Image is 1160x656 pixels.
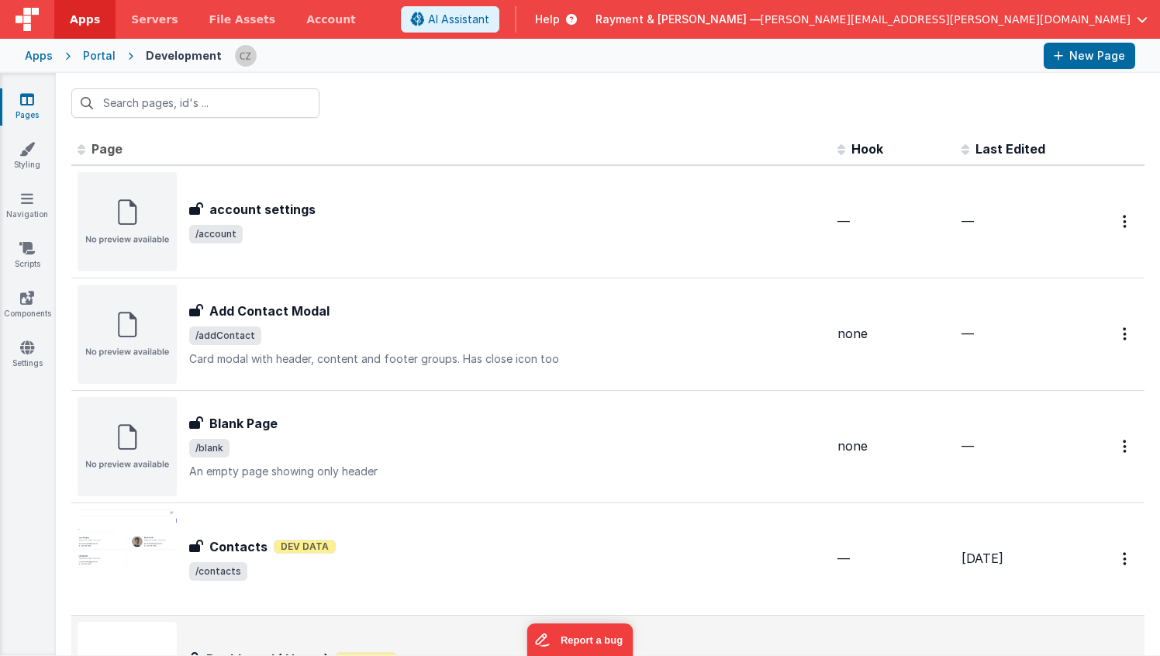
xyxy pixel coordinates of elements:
[1113,430,1138,462] button: Options
[209,302,330,320] h3: Add Contact Modal
[189,225,243,243] span: /account
[209,537,268,556] h3: Contacts
[961,213,974,229] span: —
[761,12,1131,27] span: [PERSON_NAME][EMAIL_ADDRESS][PERSON_NAME][DOMAIN_NAME]
[837,325,949,343] div: none
[83,48,116,64] div: Portal
[70,12,100,27] span: Apps
[596,12,1148,27] button: Rayment & [PERSON_NAME] — [PERSON_NAME][EMAIL_ADDRESS][PERSON_NAME][DOMAIN_NAME]
[837,213,850,229] span: —
[961,326,974,341] span: —
[535,12,560,27] span: Help
[1113,543,1138,575] button: Options
[25,48,53,64] div: Apps
[837,551,850,566] span: —
[596,12,761,27] span: Rayment & [PERSON_NAME] —
[1113,205,1138,237] button: Options
[189,326,261,345] span: /addContact
[91,141,123,157] span: Page
[189,464,825,479] p: An empty page showing only header
[961,551,1003,566] span: [DATE]
[401,6,499,33] button: AI Assistant
[209,200,316,219] h3: account settings
[146,48,222,64] div: Development
[428,12,489,27] span: AI Assistant
[189,439,230,457] span: /blank
[131,12,178,27] span: Servers
[1044,43,1135,69] button: New Page
[209,12,276,27] span: File Assets
[975,141,1045,157] span: Last Edited
[851,141,883,157] span: Hook
[837,437,949,455] div: none
[274,540,336,554] span: Dev Data
[235,45,257,67] img: b4a104e37d07c2bfba7c0e0e4a273d04
[71,88,319,118] input: Search pages, id's ...
[1113,318,1138,350] button: Options
[961,438,974,454] span: —
[189,351,825,367] p: Card modal with header, content and footer groups. Has close icon too
[209,414,278,433] h3: Blank Page
[527,623,634,656] iframe: Marker.io feedback button
[189,562,247,581] span: /contacts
